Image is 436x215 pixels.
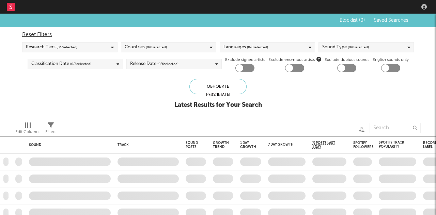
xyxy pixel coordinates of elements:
[130,60,178,68] div: Release Date
[325,56,369,64] label: Exclude dubious sounds
[146,43,167,51] span: ( 0 / 0 selected)
[373,56,409,64] label: English sounds only
[322,43,369,51] div: Sound Type
[247,43,268,51] span: ( 0 / 0 selected)
[223,43,268,51] div: Languages
[240,141,256,149] div: 1 Day Growth
[312,141,336,149] span: % Posts Last 1 Day
[118,143,175,147] div: Track
[340,18,365,23] span: Blocklist
[353,141,374,149] div: Spotify Followers
[31,60,91,68] div: Classification Date
[379,140,406,149] div: Spotify Track Popularity
[45,119,56,139] div: Filters
[316,56,321,62] button: Exclude enormous artists
[372,18,409,23] button: Saved Searches
[125,43,167,51] div: Countries
[268,56,321,64] span: Exclude enormous artists
[225,56,265,64] label: Exclude signed artists
[15,119,40,139] div: Edit Columns
[348,43,369,51] span: ( 0 / 0 selected)
[22,31,414,39] div: Reset Filters
[370,123,421,133] input: Search...
[186,141,198,149] div: Sound Posts
[57,43,77,51] span: ( 0 / 7 selected)
[157,60,178,68] span: ( 0 / 6 selected)
[359,18,365,23] span: ( 0 )
[26,43,77,51] div: Research Tiers
[29,143,107,147] div: Sound
[268,143,295,147] div: 7 Day Growth
[174,101,262,109] div: Latest Results for Your Search
[15,128,40,136] div: Edit Columns
[374,18,409,23] span: Saved Searches
[213,141,230,149] div: Growth Trend
[45,128,56,136] div: Filters
[189,79,247,94] div: Обновить результаты
[70,60,91,68] span: ( 0 / 8 selected)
